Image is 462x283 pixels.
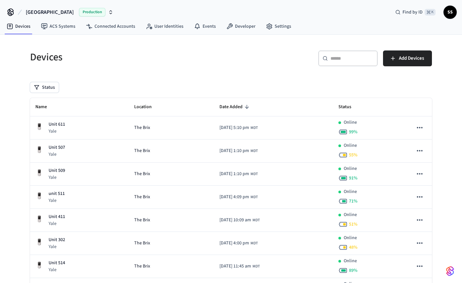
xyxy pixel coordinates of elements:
[344,142,357,149] p: Online
[219,263,260,270] div: America/Denver
[134,147,150,154] span: The Brix
[35,261,43,269] img: Yale Assure Touchscreen Wifi Smart Lock, Satin Nickel, Front
[349,152,358,158] span: 55 %
[219,217,251,224] span: [DATE] 10:09 am
[219,240,258,247] div: America/Denver
[250,194,258,200] span: MDT
[49,267,65,273] p: Yale
[219,217,260,224] div: America/Denver
[49,243,65,250] p: Yale
[219,147,258,154] div: America/Denver
[219,147,249,154] span: [DATE] 1:10 pm
[35,215,43,223] img: Yale Assure Touchscreen Wifi Smart Lock, Satin Nickel, Front
[134,217,150,224] span: The Brix
[49,121,65,128] p: Unit 611
[134,263,150,270] span: The Brix
[30,82,59,93] button: Status
[383,50,432,66] button: Add Devices
[35,123,43,131] img: Yale Assure Touchscreen Wifi Smart Lock, Satin Nickel, Front
[403,9,423,16] span: Find by ID
[140,20,189,32] a: User Identities
[49,128,65,135] p: Yale
[49,190,65,197] p: unit 511
[134,124,150,131] span: The Brix
[219,124,258,131] div: America/Denver
[30,50,227,64] h5: Devices
[250,240,258,246] span: MDT
[219,171,258,177] div: America/Denver
[425,9,436,16] span: ⌘ K
[49,220,65,227] p: Yale
[250,125,258,131] span: MDT
[134,102,160,112] span: Location
[49,213,65,220] p: Unit 411
[134,194,150,201] span: The Brix
[344,119,357,126] p: Online
[399,54,424,63] span: Add Devices
[219,171,249,177] span: [DATE] 1:10 pm
[49,236,65,243] p: Unit 302
[49,197,65,204] p: Yale
[344,235,357,241] p: Online
[221,20,261,32] a: Developer
[219,263,251,270] span: [DATE] 11:45 am
[344,211,357,218] p: Online
[134,171,150,177] span: The Brix
[349,129,358,135] span: 99 %
[344,188,357,195] p: Online
[49,151,65,158] p: Yale
[390,6,441,18] div: Find by ID⌘ K
[219,124,249,131] span: [DATE] 5:10 pm
[35,146,43,154] img: Yale Assure Touchscreen Wifi Smart Lock, Satin Nickel, Front
[26,8,74,16] span: [GEOGRAPHIC_DATA]
[250,148,258,154] span: MDT
[49,174,65,181] p: Yale
[189,20,221,32] a: Events
[349,221,358,228] span: 51 %
[219,194,258,201] div: America/Denver
[349,244,358,251] span: 48 %
[349,267,358,274] span: 89 %
[79,8,105,16] span: Production
[49,167,65,174] p: Unit 509
[349,175,358,181] span: 91 %
[252,217,260,223] span: MDT
[36,20,81,32] a: ACS Systems
[35,192,43,200] img: Yale Assure Touchscreen Wifi Smart Lock, Satin Nickel, Front
[35,102,56,112] span: Name
[443,6,457,19] button: SS
[252,264,260,269] span: MDT
[446,266,454,276] img: SeamLogoGradient.69752ec5.svg
[250,171,258,177] span: MDT
[344,165,357,172] p: Online
[261,20,296,32] a: Settings
[81,20,140,32] a: Connected Accounts
[219,102,251,112] span: Date Added
[349,198,358,204] span: 71 %
[344,258,357,265] p: Online
[219,240,249,247] span: [DATE] 4:00 pm
[35,169,43,177] img: Yale Assure Touchscreen Wifi Smart Lock, Satin Nickel, Front
[49,144,65,151] p: Unit 507
[219,194,249,201] span: [DATE] 4:09 pm
[35,238,43,246] img: Yale Assure Touchscreen Wifi Smart Lock, Satin Nickel, Front
[444,6,456,18] span: SS
[338,102,360,112] span: Status
[134,240,150,247] span: The Brix
[49,260,65,267] p: Unit 514
[1,20,36,32] a: Devices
